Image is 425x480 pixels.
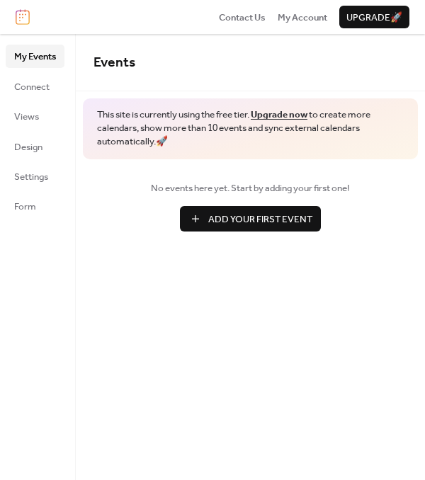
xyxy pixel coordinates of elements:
[6,75,64,98] a: Connect
[278,10,327,24] a: My Account
[278,11,327,25] span: My Account
[219,11,266,25] span: Contact Us
[219,10,266,24] a: Contact Us
[93,206,407,232] a: Add Your First Event
[180,206,321,232] button: Add Your First Event
[14,80,50,94] span: Connect
[346,11,402,25] span: Upgrade 🚀
[6,165,64,188] a: Settings
[6,135,64,158] a: Design
[339,6,409,28] button: Upgrade🚀
[14,50,56,64] span: My Events
[208,212,312,227] span: Add Your First Event
[16,9,30,25] img: logo
[93,50,135,76] span: Events
[6,195,64,217] a: Form
[93,181,407,195] span: No events here yet. Start by adding your first one!
[14,140,42,154] span: Design
[6,105,64,127] a: Views
[14,200,36,214] span: Form
[6,45,64,67] a: My Events
[14,170,48,184] span: Settings
[14,110,39,124] span: Views
[251,105,307,124] a: Upgrade now
[97,108,404,149] span: This site is currently using the free tier. to create more calendars, show more than 10 events an...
